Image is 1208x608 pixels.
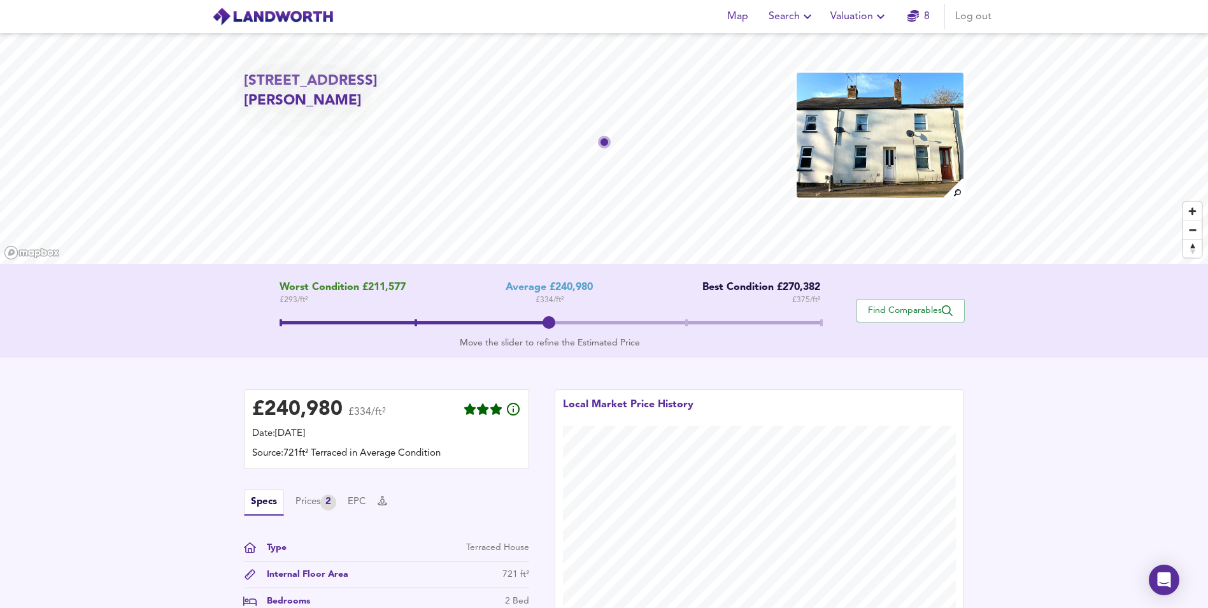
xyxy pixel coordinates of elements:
[280,337,820,349] div: Move the slider to refine the Estimated Price
[769,8,815,25] span: Search
[907,8,930,25] a: 8
[825,4,893,29] button: Valuation
[1183,202,1202,221] button: Zoom in
[1183,221,1202,239] button: Zoom out
[502,568,529,581] div: 721 ft²
[252,400,343,419] div: £ 240,980
[257,595,310,608] div: Bedrooms
[723,8,753,25] span: Map
[280,282,406,294] span: Worst Condition £211,577
[466,541,529,554] div: Terraced House
[505,595,529,608] div: 2 Bed
[563,398,693,426] div: Local Market Price History
[257,541,287,554] div: Type
[244,71,474,112] h2: [STREET_ADDRESS][PERSON_NAME]
[856,299,965,322] button: Find Comparables
[764,4,820,29] button: Search
[1149,565,1179,595] div: Open Intercom Messenger
[830,8,888,25] span: Valuation
[4,245,60,260] a: Mapbox homepage
[792,294,820,307] span: £ 375 / ft²
[212,7,334,26] img: logo
[280,294,406,307] span: £ 293 / ft²
[536,294,564,307] span: £ 334 / ft²
[942,177,965,199] img: search
[244,489,284,516] button: Specs
[320,495,336,510] div: 2
[348,495,366,509] button: EPC
[863,305,958,317] span: Find Comparables
[295,495,336,510] button: Prices2
[718,4,758,29] button: Map
[257,568,348,581] div: Internal Floor Area
[1183,221,1202,239] span: Zoom out
[295,495,336,510] div: Prices
[795,71,964,199] img: property
[693,282,820,294] div: Best Condition £270,382
[348,407,386,426] span: £334/ft²
[252,427,521,441] div: Date: [DATE]
[252,447,521,461] div: Source: 721ft² Terraced in Average Condition
[1183,239,1202,257] button: Reset bearing to north
[899,4,939,29] button: 8
[950,4,997,29] button: Log out
[955,8,991,25] span: Log out
[506,282,593,294] div: Average £240,980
